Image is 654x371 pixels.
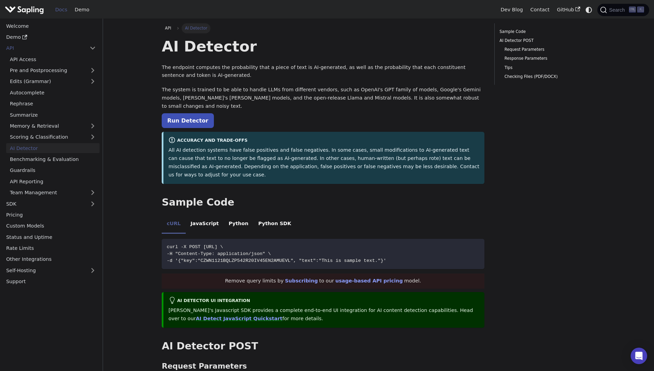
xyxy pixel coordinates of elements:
a: Scoring & Classification [6,132,100,142]
a: Checking Files (PDF/DOCX) [504,73,590,80]
a: Memory & Retrieval [6,121,100,131]
h2: Sample Code [162,196,484,209]
a: Other Integrations [2,254,100,264]
a: Welcome [2,21,100,31]
a: Rephrase [6,99,100,109]
a: API Access [6,54,100,64]
a: usage-based API pricing [335,278,403,283]
a: API [162,23,174,33]
a: Demo [2,32,100,42]
a: Benchmarking & Evaluation [6,154,100,164]
a: Sapling.ai [5,5,46,15]
a: AI Detect JavaScript Quickstart [196,316,282,321]
a: Demo [71,4,93,15]
h1: AI Detector [162,37,484,56]
a: API Reporting [6,176,100,186]
a: Custom Models [2,221,100,231]
div: Open Intercom Messenger [631,348,647,364]
li: cURL [162,215,185,234]
a: Guardrails [6,165,100,175]
p: All AI detection systems have false positives and false negatives. In some cases, small modificat... [169,146,480,179]
p: The endpoint computes the probability that a piece of text is AI-generated, as well as the probab... [162,63,484,80]
a: Request Parameters [504,46,590,53]
a: Status and Uptime [2,232,100,242]
span: Search [607,7,629,13]
span: -d '{"key":"CZWN1121BQLZP542R20IV45EN2AMUEVL", "text":"This is sample text."}' [167,258,386,263]
div: AI Detector UI integration [169,297,480,305]
button: Expand sidebar category 'SDK' [86,199,100,209]
a: Rate Limits [2,243,100,253]
img: Sapling.ai [5,5,44,15]
p: The system is trained to be able to handle LLMs from different vendors, such as OpenAI's GPT fami... [162,86,484,110]
li: Python SDK [253,215,296,234]
span: -H "Content-Type: application/json" \ [167,251,271,256]
li: JavaScript [186,215,224,234]
a: Sample Code [500,28,593,35]
p: [PERSON_NAME]'s Javascript SDK provides a complete end-to-end UI integration for AI content detec... [169,306,480,323]
a: Support [2,277,100,287]
a: Run Detector [162,113,214,128]
nav: Breadcrumbs [162,23,484,33]
a: Pricing [2,210,100,220]
button: Collapse sidebar category 'API' [86,43,100,53]
a: Autocomplete [6,88,100,97]
button: Search (Ctrl+K) [597,4,649,16]
a: Contact [527,4,553,15]
a: Edits (Grammar) [6,77,100,86]
span: AI Detector [182,23,210,33]
a: Tips [504,65,590,71]
a: Summarize [6,110,100,120]
li: Python [224,215,253,234]
a: Pre and Postprocessing [6,66,100,76]
h2: AI Detector POST [162,340,484,352]
a: AI Detector POST [500,37,593,44]
a: GitHub [553,4,584,15]
a: AI Detector [6,143,100,153]
a: Self-Hosting [2,265,100,275]
a: Docs [51,4,71,15]
div: Accuracy and Trade-offs [169,137,480,145]
a: Team Management [6,188,100,198]
a: Subscribing [285,278,318,283]
a: Dev Blog [497,4,526,15]
span: API [165,26,171,31]
h3: Request Parameters [162,362,484,371]
kbd: K [637,7,644,13]
button: Switch between dark and light mode (currently system mode) [584,5,594,15]
span: curl -X POST [URL] \ [167,244,223,250]
a: API [2,43,86,53]
div: Remove query limits by to our model. [162,274,484,289]
a: SDK [2,199,86,209]
a: Response Parameters [504,55,590,62]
